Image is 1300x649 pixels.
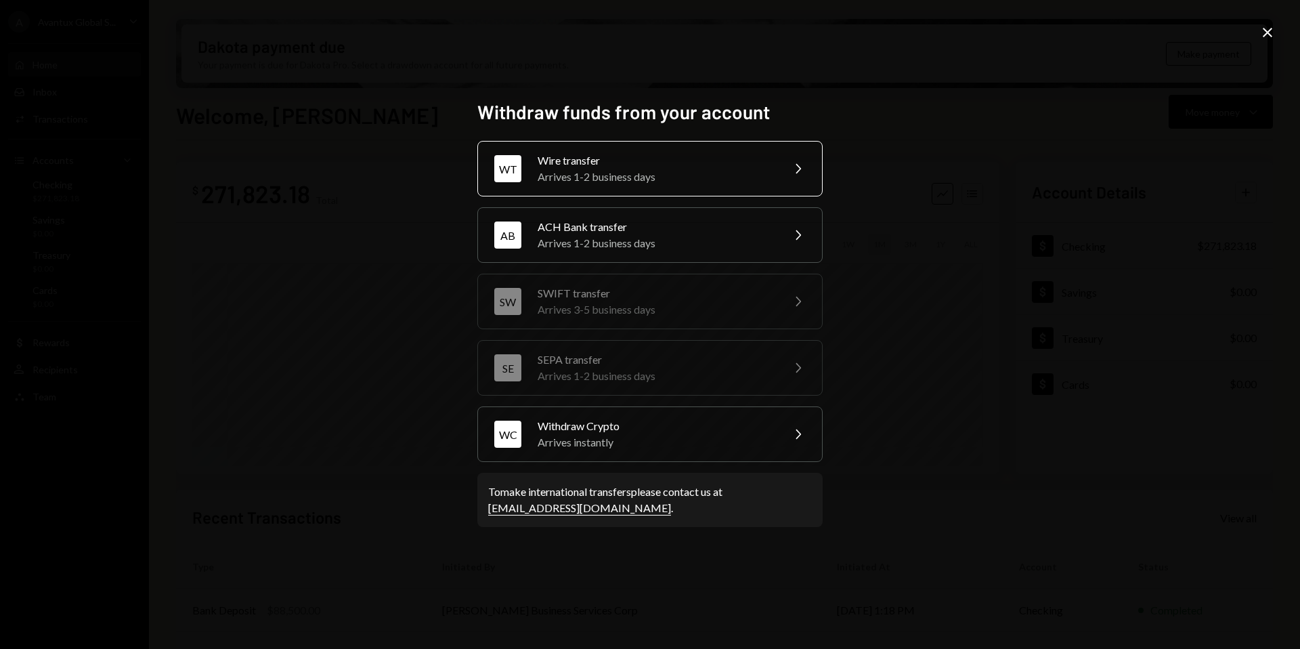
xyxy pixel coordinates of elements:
div: Arrives instantly [538,434,773,451]
div: AB [494,222,521,249]
h2: Withdraw funds from your account [477,99,823,125]
button: WTWire transferArrives 1-2 business days [477,141,823,196]
div: SW [494,288,521,315]
div: SEPA transfer [538,352,773,368]
div: Wire transfer [538,152,773,169]
div: Withdraw Crypto [538,418,773,434]
div: Arrives 3-5 business days [538,301,773,318]
button: WCWithdraw CryptoArrives instantly [477,406,823,462]
div: SWIFT transfer [538,285,773,301]
button: SESEPA transferArrives 1-2 business days [477,340,823,396]
button: ABACH Bank transferArrives 1-2 business days [477,207,823,263]
div: Arrives 1-2 business days [538,169,773,185]
div: Arrives 1-2 business days [538,235,773,251]
div: Arrives 1-2 business days [538,368,773,384]
div: WC [494,421,521,448]
div: SE [494,354,521,381]
div: To make international transfers please contact us at . [488,484,812,516]
div: ACH Bank transfer [538,219,773,235]
div: WT [494,155,521,182]
a: [EMAIL_ADDRESS][DOMAIN_NAME] [488,501,671,516]
button: SWSWIFT transferArrives 3-5 business days [477,274,823,329]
